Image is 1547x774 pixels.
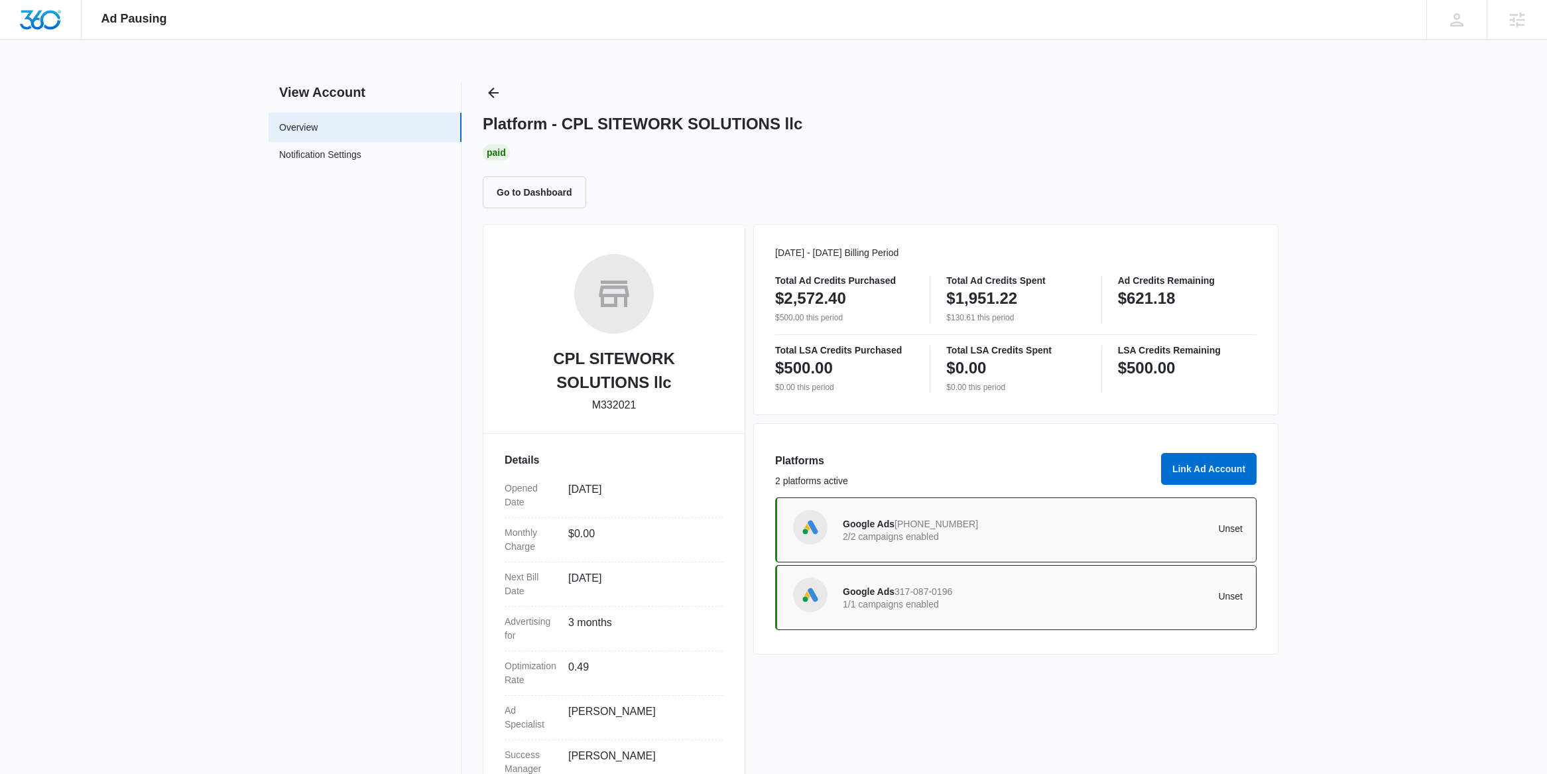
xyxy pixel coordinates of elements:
dd: 3 months [568,615,713,643]
dd: 0.49 [568,659,713,687]
img: Google Ads [800,585,820,605]
p: $2,572.40 [775,288,846,309]
img: Google Ads [800,517,820,537]
p: $500.00 this period [775,312,914,324]
dt: Next Bill Date [505,570,558,598]
span: [PHONE_NUMBER] [895,519,978,529]
p: $0.00 [946,357,986,379]
p: LSA Credits Remaining [1118,346,1257,355]
p: $500.00 [775,357,833,379]
dt: Ad Specialist [505,704,558,732]
p: $130.61 this period [946,312,1085,324]
div: Advertising for3 months [505,607,723,651]
dt: Monthly Charge [505,526,558,554]
p: $0.00 this period [775,381,914,393]
h2: View Account [269,82,462,102]
p: $500.00 [1118,357,1176,379]
button: Back [483,82,504,103]
a: Google AdsGoogle Ads[PHONE_NUMBER]2/2 campaigns enabledUnset [775,497,1257,562]
p: $0.00 this period [946,381,1085,393]
dt: Opened Date [505,482,558,509]
p: $621.18 [1118,288,1176,309]
a: Go to Dashboard [483,186,594,198]
a: Notification Settings [279,148,361,165]
dd: [DATE] [568,570,713,598]
button: Go to Dashboard [483,176,586,208]
div: Ad Specialist[PERSON_NAME] [505,696,723,740]
div: Next Bill Date[DATE] [505,562,723,607]
dd: [DATE] [568,482,713,509]
p: [DATE] - [DATE] Billing Period [775,246,1257,260]
p: Ad Credits Remaining [1118,276,1257,285]
p: Total Ad Credits Spent [946,276,1085,285]
a: Google AdsGoogle Ads317-087-01961/1 campaigns enabledUnset [775,565,1257,630]
div: Paid [483,145,510,161]
p: Total Ad Credits Purchased [775,276,914,285]
p: Unset [1043,524,1243,533]
div: Optimization Rate0.49 [505,651,723,696]
span: Ad Pausing [101,12,167,26]
p: $1,951.22 [946,288,1017,309]
span: 317-087-0196 [895,586,952,597]
p: Total LSA Credits Purchased [775,346,914,355]
dt: Optimization Rate [505,659,558,687]
dt: Advertising for [505,615,558,643]
button: Link Ad Account [1161,453,1257,485]
dd: [PERSON_NAME] [568,704,713,732]
p: 2 platforms active [775,474,1153,488]
h3: Platforms [775,453,1153,469]
h1: Platform - CPL SITEWORK SOLUTIONS llc [483,114,802,134]
span: Google Ads [843,586,895,597]
dd: $0.00 [568,526,713,554]
h2: CPL SITEWORK SOLUTIONS llc [505,347,723,395]
p: Unset [1043,592,1243,601]
div: Opened Date[DATE] [505,474,723,518]
p: Total LSA Credits Spent [946,346,1085,355]
h3: Details [505,452,723,468]
p: 1/1 campaigns enabled [843,600,1043,609]
a: Overview [279,121,318,135]
p: M332021 [592,397,637,413]
span: Google Ads [843,519,895,529]
p: 2/2 campaigns enabled [843,532,1043,541]
div: Monthly Charge$0.00 [505,518,723,562]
